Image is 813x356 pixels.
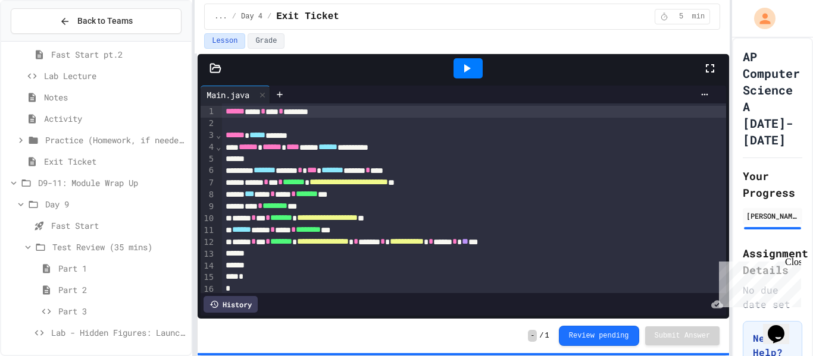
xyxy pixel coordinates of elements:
[201,225,215,237] div: 11
[214,12,227,21] span: ...
[215,142,221,152] span: Fold line
[44,112,186,125] span: Activity
[58,305,186,317] span: Part 3
[743,168,802,201] h2: Your Progress
[215,130,221,140] span: Fold line
[52,241,186,253] span: Test Review (35 mins)
[58,262,186,275] span: Part 1
[248,33,284,49] button: Grade
[742,5,778,32] div: My Account
[201,86,270,103] div: Main.java
[241,12,262,21] span: Day 4
[77,15,133,27] span: Back to Teams
[528,330,537,342] span: -
[763,308,801,344] iframe: chat widget
[51,219,186,232] span: Fast Start
[201,213,215,225] div: 10
[201,106,215,118] div: 1
[201,201,215,213] div: 9
[232,12,236,21] span: /
[645,326,720,345] button: Submit Answer
[201,260,215,272] div: 14
[201,118,215,130] div: 2
[201,141,215,153] div: 4
[51,48,186,61] span: Fast Start pt.2
[743,48,802,148] h1: AP Computer Science A [DATE]-[DATE]
[692,12,705,21] span: min
[44,91,186,103] span: Notes
[201,153,215,165] div: 5
[539,331,543,341] span: /
[5,5,82,75] div: Chat with us now!Close
[204,296,258,313] div: History
[45,134,186,146] span: Practice (Homework, if needed)
[201,165,215,177] div: 6
[746,210,799,221] div: [PERSON_NAME]
[655,331,711,341] span: Submit Answer
[201,283,215,295] div: 16
[38,177,186,189] span: D9-11: Module Wrap Up
[545,331,549,341] span: 1
[714,257,801,307] iframe: chat widget
[201,177,215,189] div: 7
[44,155,186,168] span: Exit Ticket
[45,198,186,210] span: Day 9
[204,33,245,49] button: Lesson
[559,326,639,346] button: Review pending
[276,10,339,24] span: Exit Ticket
[201,189,215,201] div: 8
[267,12,271,21] span: /
[201,89,255,101] div: Main.java
[743,245,802,278] h2: Assignment Details
[58,283,186,296] span: Part 2
[11,8,182,34] button: Back to Teams
[51,326,186,339] span: Lab - Hidden Figures: Launch Weight Calculator
[201,272,215,283] div: 15
[201,248,215,260] div: 13
[44,70,186,82] span: Lab Lecture
[672,12,691,21] span: 5
[201,130,215,141] div: 3
[201,237,215,248] div: 12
